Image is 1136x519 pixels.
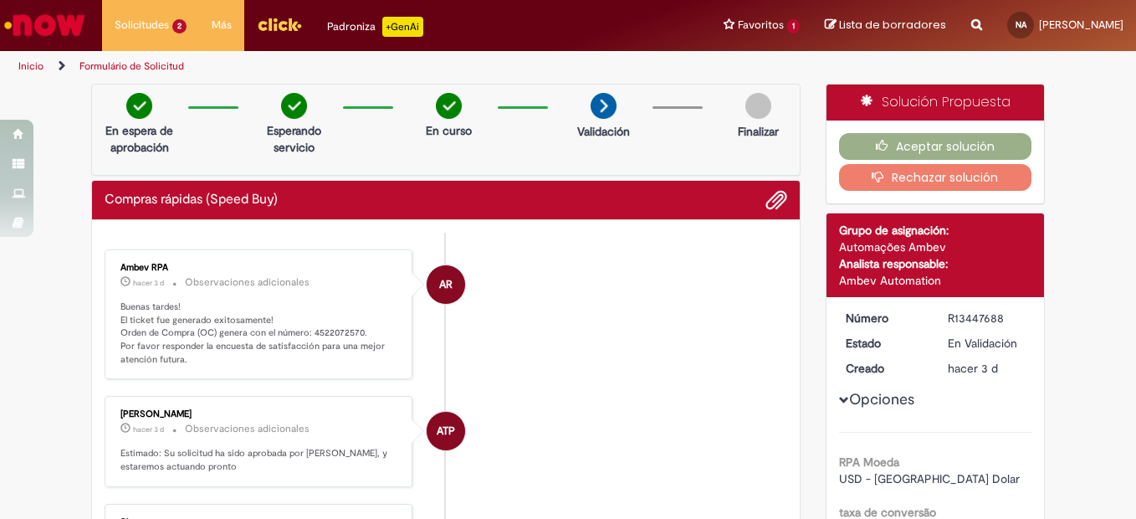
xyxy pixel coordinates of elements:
[826,85,1045,121] div: Solución Propuesta
[133,424,164,434] time: 26/08/2025 12:33:10
[253,122,335,156] p: Esperando servicio
[745,93,771,119] img: img-circle-grey.png
[133,278,164,288] span: hacer 3 d
[839,471,1020,486] span: USD - [GEOGRAPHIC_DATA] Dolar
[833,310,936,326] dt: Número
[281,93,307,119] img: check-circle-green.png
[1016,19,1026,30] span: NA
[833,360,936,377] dt: Creado
[99,122,180,156] p: En espera de aprobación
[839,239,1032,255] div: Automações Ambev
[79,59,184,73] a: Formulário de Solicitud
[436,93,462,119] img: check-circle-green.png
[948,360,1026,377] div: 26/08/2025 11:09:05
[126,93,152,119] img: check-circle-green.png
[327,17,423,37] div: Padroniza
[427,412,465,450] div: Alberto Thomasset Prieto
[833,335,936,352] dt: Estado
[426,122,472,139] p: En curso
[839,255,1032,272] div: Analista responsable:
[738,17,784,33] span: Favoritos
[787,19,800,33] span: 1
[133,424,164,434] span: hacer 3 d
[1039,18,1123,32] span: [PERSON_NAME]
[13,51,745,82] ul: Rutas de acceso a la página
[185,422,310,436] small: Observaciones adicionales
[257,12,302,37] img: click_logo_yellow_360x200.png
[839,222,1032,239] div: Grupo de asignación:
[839,272,1032,289] div: Ambev Automation
[212,17,232,33] span: Más
[427,265,465,304] div: Ambev RPA
[765,189,787,211] button: Agregar archivos adjuntos
[948,335,1026,352] div: En Validación
[948,361,998,376] span: hacer 3 d
[948,361,998,376] time: 26/08/2025 11:09:05
[18,59,43,73] a: Inicio
[172,19,187,33] span: 2
[185,275,310,290] small: Observaciones adicionales
[591,93,617,119] img: arrow-next.png
[948,310,1026,326] div: R13447688
[115,17,169,33] span: Solicitudes
[382,17,423,37] p: +GenAi
[577,123,630,140] p: Validación
[439,265,453,305] span: AR
[839,455,899,470] b: RPA Moeda
[120,409,399,419] div: [PERSON_NAME]
[839,164,1032,191] button: Rechazar solución
[738,123,779,140] p: Finalizar
[825,18,946,33] a: Lista de borradores
[839,133,1032,160] button: Aceptar solución
[133,278,164,288] time: 26/08/2025 13:24:29
[120,447,399,473] p: Estimado: Su solicitud ha sido aprobada por [PERSON_NAME], y estaremos actuando pronto
[120,301,399,367] p: Buenas tardes! El ticket fue generado exitosamente! Orden de Compra (OC) genera con el número: 45...
[839,17,946,33] span: Lista de borradores
[120,263,399,273] div: Ambev RPA
[105,193,278,208] h2: Compras rápidas (Speed Buy) Historial de tickets
[437,411,455,451] span: ATP
[2,8,88,42] img: ServiceNow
